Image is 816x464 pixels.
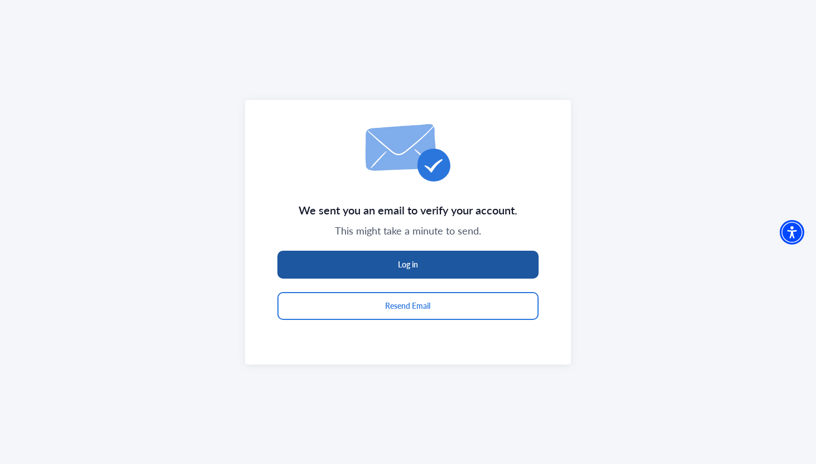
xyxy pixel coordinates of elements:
[277,292,539,320] button: Resend Email
[364,123,451,182] img: email-icon
[277,251,539,279] button: Log in
[780,220,804,245] div: Accessibility Menu
[299,200,517,219] span: We sent you an email to verify your account.
[335,224,481,237] span: This might take a minute to send.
